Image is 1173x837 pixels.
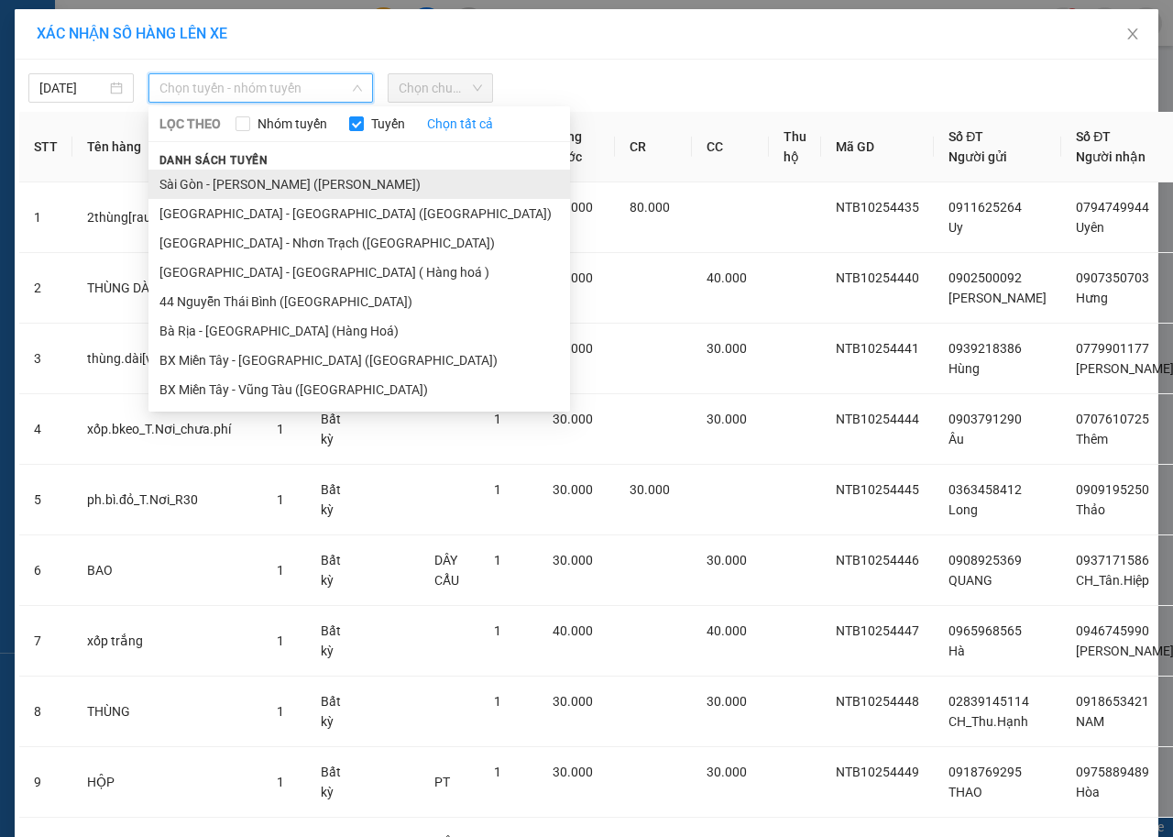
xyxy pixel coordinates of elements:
span: Số ĐT [1076,129,1111,144]
span: 40.000 [707,270,747,285]
span: 0903791290 [948,412,1022,426]
span: DÂY CẨU [434,553,459,588]
span: Nhóm tuyến [250,114,334,134]
li: Sài Gòn - [PERSON_NAME] ([PERSON_NAME]) [148,170,570,199]
span: 0907350703 [1076,270,1149,285]
span: 1 [494,694,501,709]
span: NTB10254445 [836,482,919,497]
span: Thảo [1076,502,1105,517]
span: 0794749944 [1076,200,1149,215]
span: 1 [277,563,284,578]
span: Hùng [948,361,980,376]
span: Thêm [1076,432,1108,446]
span: 0946745990 [1076,623,1149,638]
span: 80.000 [630,200,670,215]
span: 0975889489 [1076,765,1149,779]
td: Bất kỳ [306,465,361,535]
td: 2thùng[rau]+xốp_T.Nơi_R50 [72,182,262,253]
span: 1 [494,765,501,779]
th: Thu hộ [769,112,821,182]
li: [GEOGRAPHIC_DATA] - [GEOGRAPHIC_DATA] ( Hàng hoá ) [148,258,570,287]
td: Bất kỳ [306,747,361,818]
span: PT [434,775,450,789]
span: Người gửi [948,149,1007,164]
span: 30.000 [553,412,593,426]
td: ph.bì.đỏ_T.Nơi_R30 [72,465,262,535]
li: BX Miền Tây - [GEOGRAPHIC_DATA] ([GEOGRAPHIC_DATA]) [148,346,570,375]
span: NTB10254446 [836,553,919,567]
span: 30.000 [630,482,670,497]
span: 1 [277,492,284,507]
span: 1 [494,553,501,567]
span: SL [193,131,218,157]
td: Bất kỳ [306,394,361,465]
th: Mã GD [821,112,934,182]
span: 0918653421 [1076,694,1149,709]
span: NTB10254435 [836,200,919,215]
span: 0779901177 [1076,341,1149,356]
span: C : [154,101,169,120]
span: 0908925369 [948,553,1022,567]
input: 15/10/2025 [39,78,106,98]
button: Close [1107,9,1158,61]
span: 30.000 [707,694,747,709]
span: 0918769295 [948,765,1022,779]
span: 1 [277,422,284,436]
li: [GEOGRAPHIC_DATA] - Nhơn Trạch ([GEOGRAPHIC_DATA]) [148,228,570,258]
span: NTB10254448 [836,694,919,709]
span: close [1125,27,1140,41]
span: Chọn tuyến - nhóm tuyến [159,74,362,102]
td: 1 [19,182,72,253]
span: 0902500092 [948,270,1022,285]
span: 30.000 [707,765,747,779]
span: 40.000 [553,270,593,285]
span: 0911625264 [948,200,1022,215]
th: CC [692,112,769,182]
span: LỌC THEO [159,114,221,134]
span: NTB10254447 [836,623,919,638]
span: CH_Tân.Hiệp [1076,573,1149,588]
td: thùng.dài[ván.trượt] [72,324,262,394]
td: THÙNG DÀI [72,253,262,324]
th: STT [19,112,72,182]
td: Bất kỳ [306,677,361,747]
td: xốp.bkeo_T.Nơi_chưa.phí [72,394,262,465]
span: 30.000 [707,553,747,567]
span: Long [948,502,978,517]
span: Uyên [1076,220,1104,235]
span: 0939218386 [948,341,1022,356]
span: 1 [494,482,501,497]
span: [PERSON_NAME] [948,291,1047,305]
span: CH_Thu.Hạnh [948,714,1028,729]
span: 80.000 [553,200,593,215]
span: Gửi: [16,17,44,37]
span: 30.000 [553,482,593,497]
th: CR [615,112,692,182]
th: Tổng cước [538,112,615,182]
td: 4 [19,394,72,465]
span: XÁC NHẬN SỐ HÀNG LÊN XE [37,25,227,42]
span: Âu [948,432,964,446]
span: Người nhận [1076,149,1146,164]
span: 30.000 [707,341,747,356]
span: 40.000 [707,623,747,638]
span: THAO [948,785,982,799]
span: 1 [494,623,501,638]
span: 1 [277,633,284,648]
span: 0363458412 [948,482,1022,497]
td: xốp trắng [72,606,262,677]
span: Hưng [1076,291,1108,305]
span: 30.000 [553,553,593,567]
span: Tuyến [364,114,412,134]
td: 5 [19,465,72,535]
span: 30.000 [553,341,593,356]
span: 30.000 [707,412,747,426]
span: 0965968565 [948,623,1022,638]
div: Bình Giã [157,16,285,38]
td: Bất kỳ [306,535,361,606]
td: 6 [19,535,72,606]
td: BAO [72,535,262,606]
span: 0707610725 [1076,412,1149,426]
span: Chọn chuyến [399,74,482,102]
td: HỘP [72,747,262,818]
